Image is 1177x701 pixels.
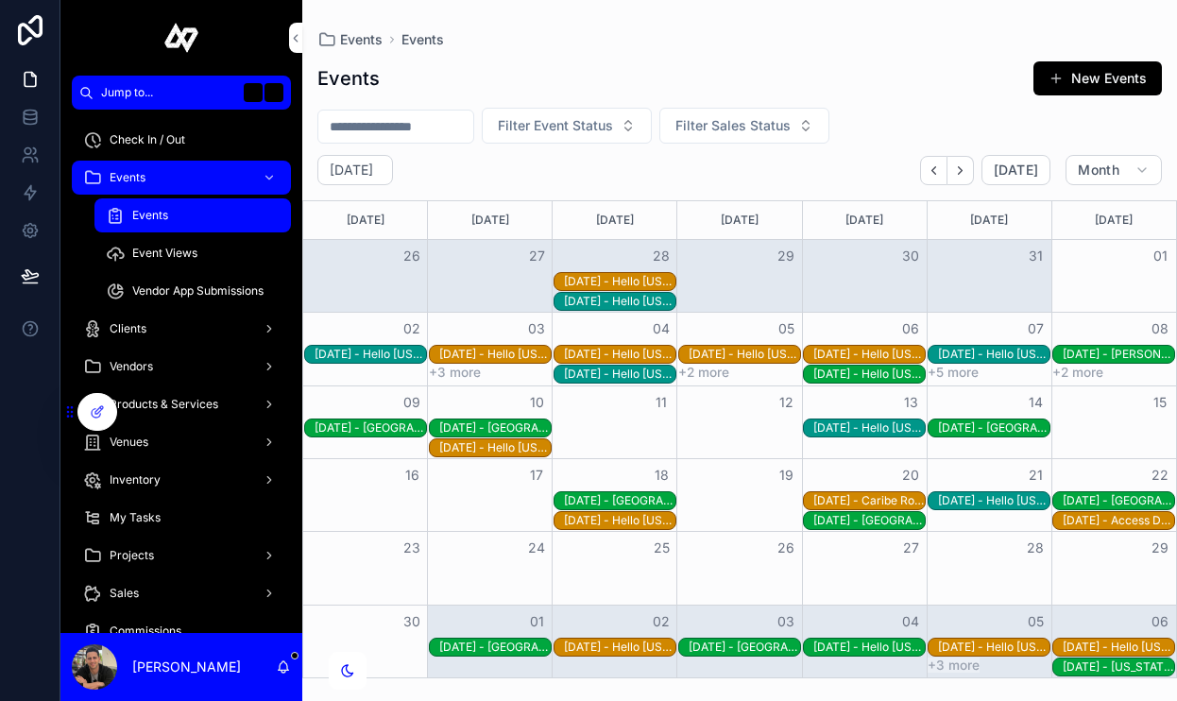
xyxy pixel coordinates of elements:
div: [DATE] - Hello [US_STATE] - [GEOGRAPHIC_DATA][PERSON_NAME] [GEOGRAPHIC_DATA] - [GEOGRAPHIC_DATA] [689,347,800,362]
button: 13 [899,391,922,414]
div: 11/20/2025 - Caribe Royale Orlando - Orlando - Caribe Royale - reclJfPw4UvMHhGIb [813,492,925,509]
button: 02 [650,610,673,633]
div: [DATE] - [GEOGRAPHIC_DATA] - [GEOGRAPHIC_DATA] - [GEOGRAPHIC_DATA] - recbtKDsc3PdApa2l [938,420,1049,436]
span: Events [132,208,168,223]
a: Projects [72,539,291,573]
button: 02 [401,317,423,340]
button: 04 [899,610,922,633]
div: 11/10/2025 - LoganMania - Orlando - Kia Center - recr9a2I4Ic1FyRVN [439,419,551,436]
div: 12/5/2025 - Hello Florida - Orlando - Brown and Brown Office - recU5EVgmutwfuil7 [938,639,1049,656]
span: Event Views [132,246,197,261]
div: [DATE] - Hello [US_STATE] - [GEOGRAPHIC_DATA][PERSON_NAME] & [PERSON_NAME]'s Ristorante - recYbj6... [564,347,675,362]
button: New Events [1033,61,1162,95]
span: Events [110,170,145,185]
div: 11/2/2025 - Hello Florida - Orlando - Orlando World Center Marriott - recR0zpTr2EXvyl16 [315,346,426,363]
button: 17 [525,464,548,487]
button: 29 [1149,537,1171,559]
button: 06 [1149,610,1171,633]
div: 11/7/2025 - Hello Florida - Orlando - Sapphire Falls Resort - recFWEEnBiFIGWgyn [938,346,1049,363]
div: 12/6/2025 - Hello Florida - Orlando - Orange County Convention Center - West Building - rec6YAr8e... [1063,639,1174,656]
div: [DATE] [680,201,798,239]
div: [DATE] - [GEOGRAPHIC_DATA] - [GEOGRAPHIC_DATA] - [GEOGRAPHIC_DATA] - recqCX0RrFtR4G87o [439,640,551,655]
span: Vendor App Submissions [132,283,264,299]
button: [DATE] [981,155,1050,185]
div: [DATE] - [US_STATE] and [PERSON_NAME] - [GEOGRAPHIC_DATA] - recseKToaPUSU5lWR [1063,659,1174,675]
div: 12/4/2025 - Hello Florida - Orlando - Rosen Shingle Creek - rec4ir84j9dW0nP6v [813,639,925,656]
a: Venues [72,425,291,459]
div: 10/28/2025 - Hello Florida - Orlando - Ritz Carlton Amelia Island - recyJNOIKU0iB3MEE [564,273,675,290]
div: [DATE] - Caribe Royale [GEOGRAPHIC_DATA] - [GEOGRAPHIC_DATA] - [GEOGRAPHIC_DATA] Royale - reclJfP... [813,493,925,508]
button: Jump to...K [72,76,291,110]
button: 26 [775,537,797,559]
button: 31 [1024,245,1047,267]
div: 11/22/2025 - Access DMC Orlando - Orlando - JW Marriott Orlando Grande Lakes - recNI4xQUiIZLMTwh [1063,512,1174,529]
div: 11/21/2025 - Hello Florida - Orlando - Omni Orlando Resort Champions Gate - recFVWAurYzCvPYbX [938,492,1049,509]
button: 21 [1024,464,1047,487]
a: Inventory [72,463,291,497]
span: K [266,85,281,100]
button: 03 [525,317,548,340]
div: [DATE] - Hello [US_STATE] - [GEOGRAPHIC_DATA][PERSON_NAME] and Brown Office - recU5EVgmutwfuil7 [938,640,1049,655]
a: Vendors [72,350,291,384]
h1: Events [317,65,380,92]
button: 10 [525,391,548,414]
button: 15 [1149,391,1171,414]
div: [DATE] [431,201,549,239]
span: Vendors [110,359,153,374]
span: Jump to... [101,85,236,100]
span: Inventory [110,472,161,487]
button: 06 [899,317,922,340]
button: 27 [525,245,548,267]
div: [DATE] [1055,201,1173,239]
button: Select Button [659,108,829,144]
div: [DATE] [806,201,924,239]
button: +2 more [678,365,729,380]
span: My Tasks [110,510,161,525]
div: [DATE] - [GEOGRAPHIC_DATA] - [GEOGRAPHIC_DATA] - [GEOGRAPHIC_DATA] - rec0rozvHQAlda5Xa [1063,493,1174,508]
div: 11/20/2025 - LoganMania - Orlando - Kia Center - recIVCyKzpY80LyUr [813,512,925,529]
div: [DATE] - Hello [US_STATE] - [GEOGRAPHIC_DATA] - [GEOGRAPHIC_DATA] Marriott - recR0zpTr2EXvyl16 [315,347,426,362]
button: +2 more [1052,365,1103,380]
button: Back [920,156,947,185]
span: Month [1078,162,1119,179]
button: 11 [650,391,673,414]
div: [DATE] - [GEOGRAPHIC_DATA] - Orlando - Kia Center - recd5BzdCNiyc1hig [315,420,426,436]
a: Events [401,30,444,49]
a: Event Views [94,236,291,270]
a: Products & Services [72,387,291,421]
button: 05 [1024,610,1047,633]
div: 11/4/2025 - Hello Florida - Orlando - Maria & Enzo's Ristorante - recYbj6ZLUnYVpxZh [564,346,675,363]
button: 12 [775,391,797,414]
div: [DATE] [930,201,1049,239]
div: [DATE] [555,201,674,239]
div: [DATE] - Hello [US_STATE] - [GEOGRAPHIC_DATA][PERSON_NAME][GEOGRAPHIC_DATA] - rec3JrFgb6RMnfAOp [439,440,551,455]
div: [DATE] [306,201,424,239]
button: 30 [401,610,423,633]
button: 25 [650,537,673,559]
button: 28 [1024,537,1047,559]
a: Clients [72,312,291,346]
button: 08 [1149,317,1171,340]
button: 01 [1149,245,1171,267]
div: 11/14/2025 - LoganMania - Orlando - Kia Center - recbtKDsc3PdApa2l [938,419,1049,436]
a: Events [317,30,383,49]
div: [DATE] - [GEOGRAPHIC_DATA] - [GEOGRAPHIC_DATA] - [GEOGRAPHIC_DATA] - rec9LEyEUBC7eU5FZ [564,493,675,508]
div: 11/5/2025 - Hello Florida - Orlando - Rosen Shingle Creek - recoAc1jdjbTJlQCw [689,346,800,363]
a: Commissions [72,614,291,648]
button: 24 [525,537,548,559]
div: 11/6/2025 - Hello Florida - Orlando - Rosen Shingle Creek - recc7UbotCOAioVbL [813,346,925,363]
span: Sales [110,586,139,601]
span: Filter Event Status [498,116,613,135]
button: 28 [650,245,673,267]
button: 30 [899,245,922,267]
div: [DATE] - Hello [US_STATE] - [GEOGRAPHIC_DATA] - [GEOGRAPHIC_DATA][PERSON_NAME][GEOGRAPHIC_DATA] -... [564,274,675,289]
div: 11/22/2025 - LoganMania - Orlando - Kia Center - rec0rozvHQAlda5Xa [1063,492,1174,509]
div: Month View [302,200,1177,678]
button: 07 [1024,317,1047,340]
div: scrollable content [60,110,302,633]
span: Projects [110,548,154,563]
span: [DATE] [994,162,1038,179]
div: 11/10/2025 - Hello Florida - Orlando - Rosen Center Hotel - rec3JrFgb6RMnfAOp [439,439,551,456]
